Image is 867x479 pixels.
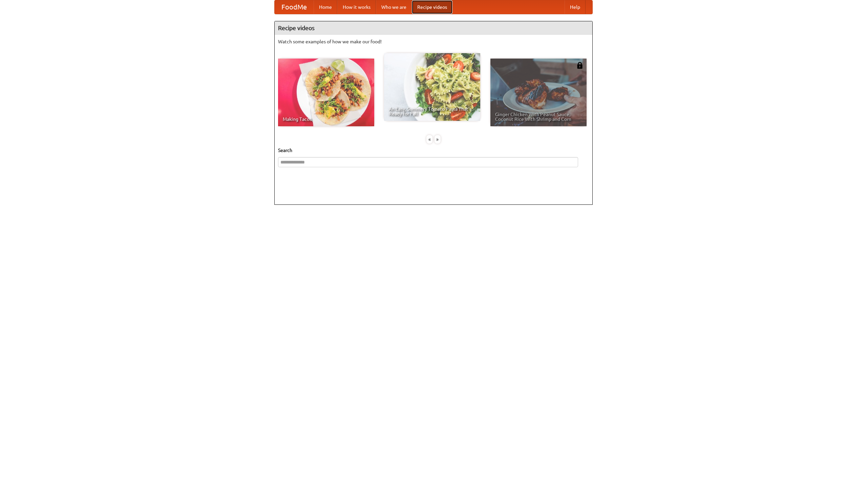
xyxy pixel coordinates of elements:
p: Watch some examples of how we make our food! [278,38,589,45]
a: Recipe videos [412,0,452,14]
a: Home [314,0,337,14]
a: Making Tacos [278,59,374,126]
div: » [435,135,441,144]
h5: Search [278,147,589,154]
a: Who we are [376,0,412,14]
img: 483408.png [576,62,583,69]
a: Help [565,0,586,14]
a: FoodMe [275,0,314,14]
a: How it works [337,0,376,14]
h4: Recipe videos [275,21,592,35]
span: An Easy, Summery Tomato Pasta That's Ready for Fall [389,107,475,116]
a: An Easy, Summery Tomato Pasta That's Ready for Fall [384,53,480,121]
div: « [426,135,432,144]
span: Making Tacos [283,117,369,122]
